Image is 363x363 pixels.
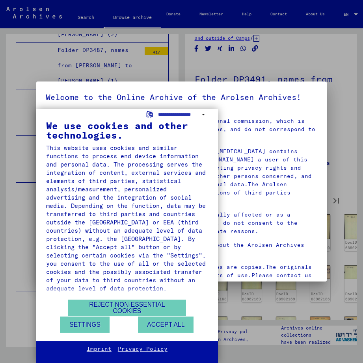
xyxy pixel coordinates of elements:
div: We use cookies and other technologies. [46,121,208,140]
button: Settings [60,317,110,333]
a: Imprint [87,345,112,353]
button: Reject non-essential cookies [68,300,186,316]
div: This website uses cookies and similar functions to process end device information and personal da... [46,144,208,293]
a: Privacy Policy [118,345,168,353]
button: Accept all [138,317,194,333]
